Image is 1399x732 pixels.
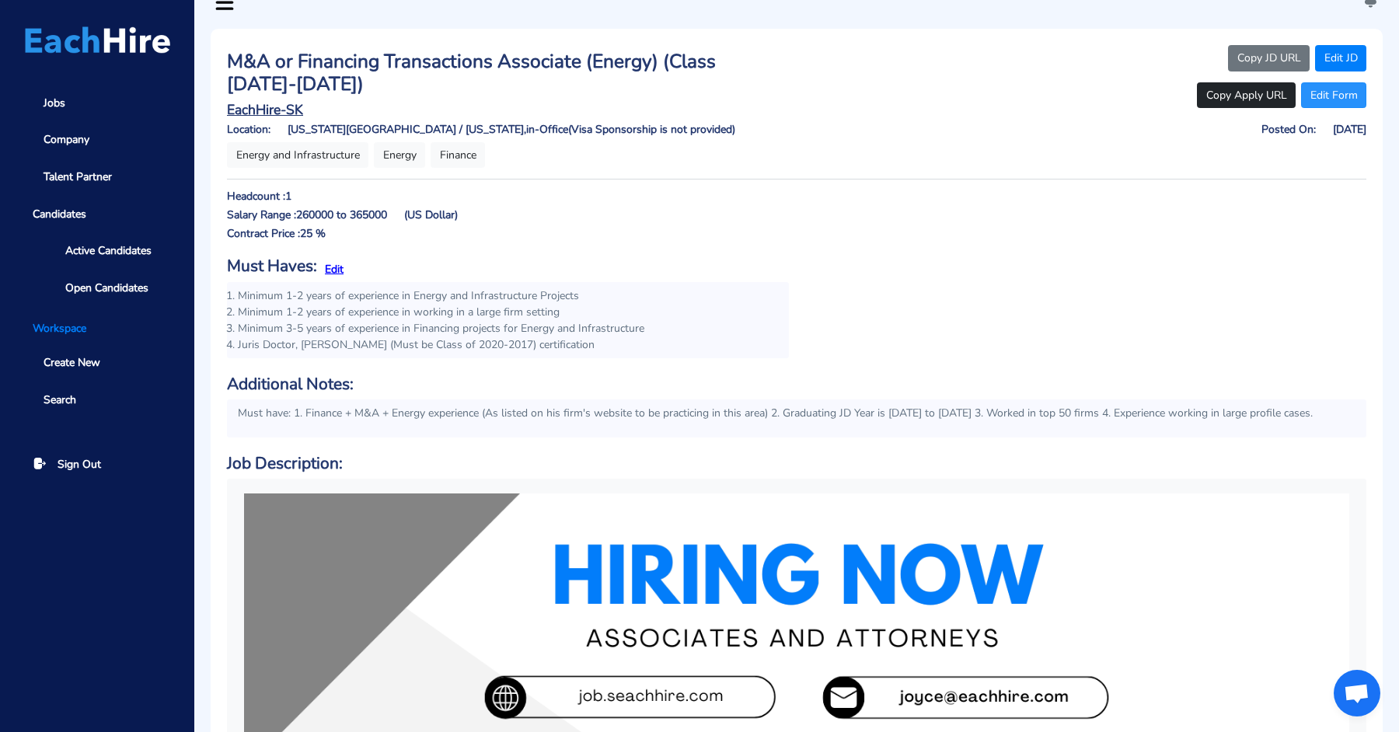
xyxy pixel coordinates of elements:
[238,305,560,319] span: Minimum 1-2 years of experience in working in a large firm setting
[22,320,173,336] li: Workspace
[58,456,101,472] span: Sign Out
[526,122,568,137] span: in-Office
[22,87,173,119] a: Jobs
[238,337,595,352] span: Juris Doctor, [PERSON_NAME] (Must be Class of 2020-2017) certification
[44,131,89,148] span: Company
[44,169,112,185] span: Talent Partner
[227,454,1366,473] h6: Job Description:
[44,392,76,408] span: Search
[227,102,789,118] a: EachHire-SK
[300,228,326,241] h6: 25 %
[227,51,789,96] h3: M&A or Financing Transactions Associate (Energy) (Class [DATE]-[DATE])
[1301,82,1366,109] a: Edit Form
[285,190,291,204] h6: 1
[1197,82,1296,109] button: Copy Apply URL
[22,124,173,156] a: Company
[325,261,344,277] button: Edit
[22,198,173,230] span: Candidates
[227,190,285,204] h6: Headcount :
[238,288,579,303] span: Minimum 1-2 years of experience in Energy and Infrastructure Projects
[227,209,296,222] h6: Salary Range :
[227,100,303,119] u: EachHire-SK
[44,272,173,304] a: Open Candidates
[238,405,1355,421] p: Must have: 1. Finance + M&A + Energy experience (As listed on his firm's website to be practicing...
[238,321,644,336] span: Minimum 3-5 years of experience in Financing projects for Energy and Infrastructure
[227,124,789,137] h6: Location: [US_STATE][GEOGRAPHIC_DATA] / [US_STATE], (Visa Sponsorship is not provided)
[44,95,65,111] span: Jobs
[44,235,173,267] a: Active Candidates
[44,354,100,371] span: Create New
[1334,670,1380,716] a: Open chat
[805,82,1367,114] div: ​​
[65,280,148,296] span: Open Candidates
[22,347,173,379] a: Create New
[227,375,1366,394] h6: Additional Notes:
[1315,45,1366,71] a: Edit JD
[22,384,173,416] a: Search
[65,242,152,259] span: Active Candidates
[1228,45,1310,71] button: Copy JD URL
[25,26,170,54] img: Logo
[227,228,300,241] h6: Contract Price :
[227,256,317,276] h6: Must Haves:
[805,124,1367,137] h6: Posted On: [DATE]
[22,161,173,193] a: Talent Partner
[296,209,458,222] h6: 260000 to 365000 (US Dollar)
